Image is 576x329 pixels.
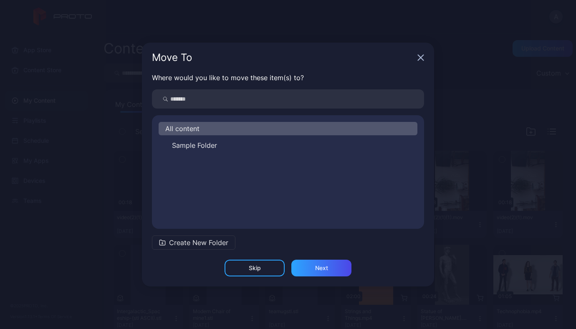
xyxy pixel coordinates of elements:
div: Move To [152,53,414,63]
div: Next [315,265,328,271]
span: Create New Folder [169,238,228,248]
button: Create New Folder [152,235,235,250]
span: All content [165,124,200,134]
button: Next [291,260,351,276]
button: Sample Folder [159,139,417,152]
div: Skip [249,265,261,271]
button: Skip [225,260,285,276]
p: Where would you like to move these item(s) to? [152,73,424,83]
span: Sample Folder [172,140,217,150]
